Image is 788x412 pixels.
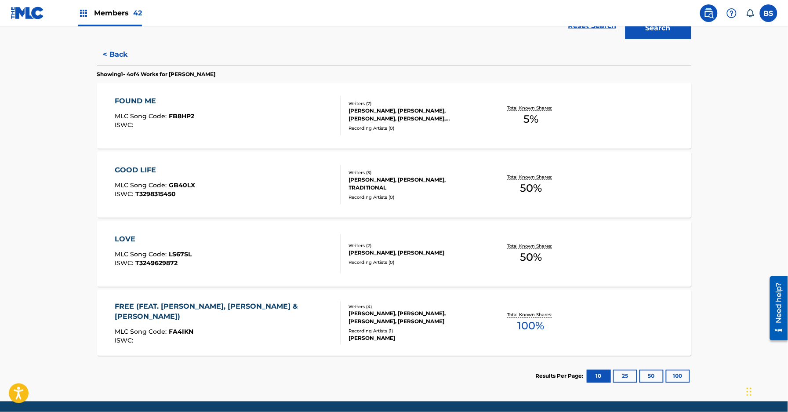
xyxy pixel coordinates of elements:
[78,8,89,18] img: Top Rightsholders
[115,181,169,189] span: MLC Song Code :
[97,70,216,78] p: Showing 1 - 4 of 4 Works for [PERSON_NAME]
[763,273,788,343] iframe: Resource Center
[349,100,482,107] div: Writers ( 7 )
[115,234,192,244] div: LOVE
[115,301,333,322] div: FREE (FEAT. [PERSON_NAME], [PERSON_NAME] & [PERSON_NAME])
[115,250,169,258] span: MLC Song Code :
[115,165,195,175] div: GOOD LIFE
[11,7,44,19] img: MLC Logo
[349,242,482,249] div: Writers ( 2 )
[97,221,691,287] a: LOVEMLC Song Code:LS67SLISWC:T3249629872Writers (2)[PERSON_NAME], [PERSON_NAME]Recording Artists ...
[349,169,482,176] div: Writers ( 3 )
[726,8,737,18] img: help
[518,318,545,334] span: 100 %
[169,250,192,258] span: LS67SL
[97,44,150,66] button: < Back
[115,328,169,336] span: MLC Song Code :
[625,17,691,39] button: Search
[349,125,482,131] div: Recording Artists ( 0 )
[723,4,741,22] div: Help
[666,370,690,383] button: 100
[97,83,691,149] a: FOUND MEMLC Song Code:FB8HP2ISWC:Writers (7)[PERSON_NAME], [PERSON_NAME], [PERSON_NAME], [PERSON_...
[760,4,777,22] div: User Menu
[520,180,542,196] span: 50 %
[520,249,542,265] span: 50 %
[115,190,135,198] span: ISWC :
[349,303,482,310] div: Writers ( 4 )
[508,105,555,111] p: Total Known Shares:
[349,194,482,201] div: Recording Artists ( 0 )
[349,249,482,257] div: [PERSON_NAME], [PERSON_NAME]
[639,370,664,383] button: 50
[523,111,538,127] span: 5 %
[349,328,482,335] div: Recording Artists ( 1 )
[349,310,482,326] div: [PERSON_NAME], [PERSON_NAME], [PERSON_NAME], [PERSON_NAME]
[133,9,142,17] span: 42
[587,370,611,383] button: 10
[700,4,718,22] a: Public Search
[115,96,194,106] div: FOUND ME
[613,370,637,383] button: 25
[349,107,482,123] div: [PERSON_NAME], [PERSON_NAME], [PERSON_NAME], [PERSON_NAME], [PERSON_NAME], [PERSON_NAME], [PERSON...
[349,259,482,266] div: Recording Artists ( 0 )
[744,370,788,412] iframe: Chat Widget
[115,259,135,267] span: ISWC :
[115,112,169,120] span: MLC Song Code :
[536,372,586,380] p: Results Per Page:
[508,312,555,318] p: Total Known Shares:
[94,8,142,18] span: Members
[508,243,555,249] p: Total Known Shares:
[747,379,752,405] div: Drag
[508,174,555,180] p: Total Known Shares:
[349,335,482,343] div: [PERSON_NAME]
[349,176,482,192] div: [PERSON_NAME], [PERSON_NAME], TRADITIONAL
[746,9,755,18] div: Notifications
[169,328,193,336] span: FA4IKN
[135,190,176,198] span: T3298315450
[135,259,178,267] span: T3249629872
[97,290,691,356] a: FREE (FEAT. [PERSON_NAME], [PERSON_NAME] & [PERSON_NAME])MLC Song Code:FA4IKNISWC:Writers (4)[PER...
[169,181,195,189] span: GB40LX
[97,152,691,218] a: GOOD LIFEMLC Song Code:GB40LXISWC:T3298315450Writers (3)[PERSON_NAME], [PERSON_NAME], TRADITIONAL...
[704,8,714,18] img: search
[115,337,135,345] span: ISWC :
[115,121,135,129] span: ISWC :
[169,112,194,120] span: FB8HP2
